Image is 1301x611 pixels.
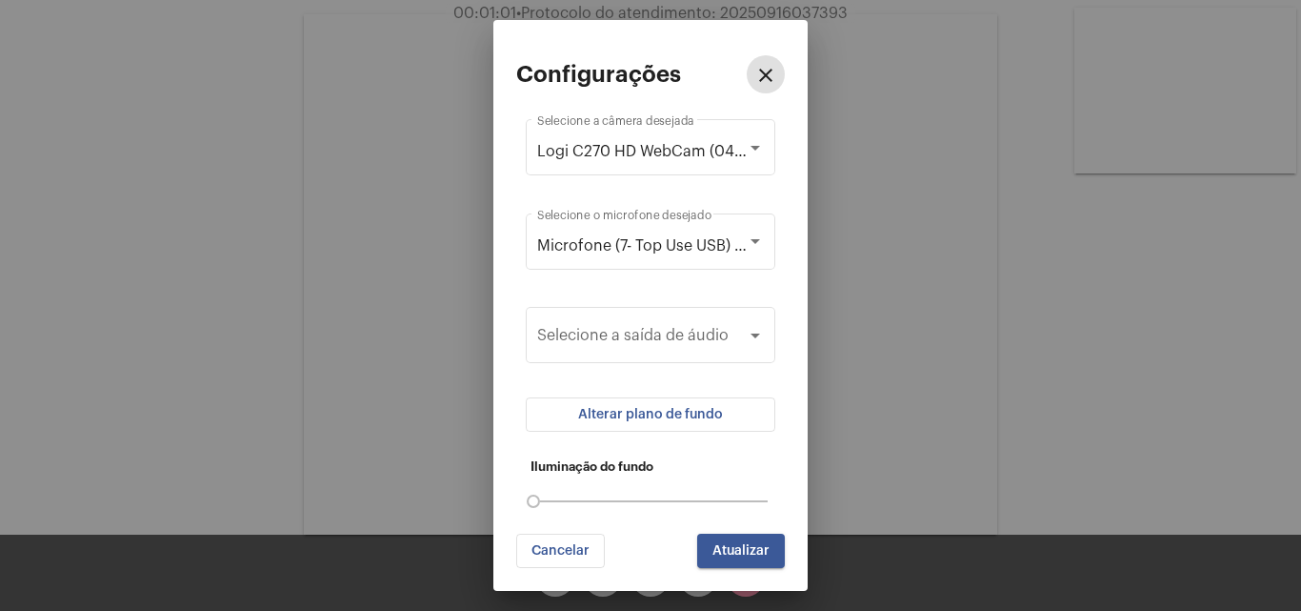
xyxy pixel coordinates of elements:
[516,534,605,568] button: Cancelar
[697,534,785,568] button: Atualizar
[516,62,681,87] h2: Configurações
[531,544,590,558] span: Cancelar
[537,144,800,159] span: Logi C270 HD WebCam (046d:0825)
[754,64,777,87] mat-icon: close
[530,460,771,474] h5: Iluminação do fundo
[526,397,775,432] button: Alterar plano de fundo
[712,544,770,558] span: Atualizar
[578,408,723,421] span: Alterar plano de fundo
[537,238,823,254] span: Microfone (7- Top Use USB) (0d8c:0014)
